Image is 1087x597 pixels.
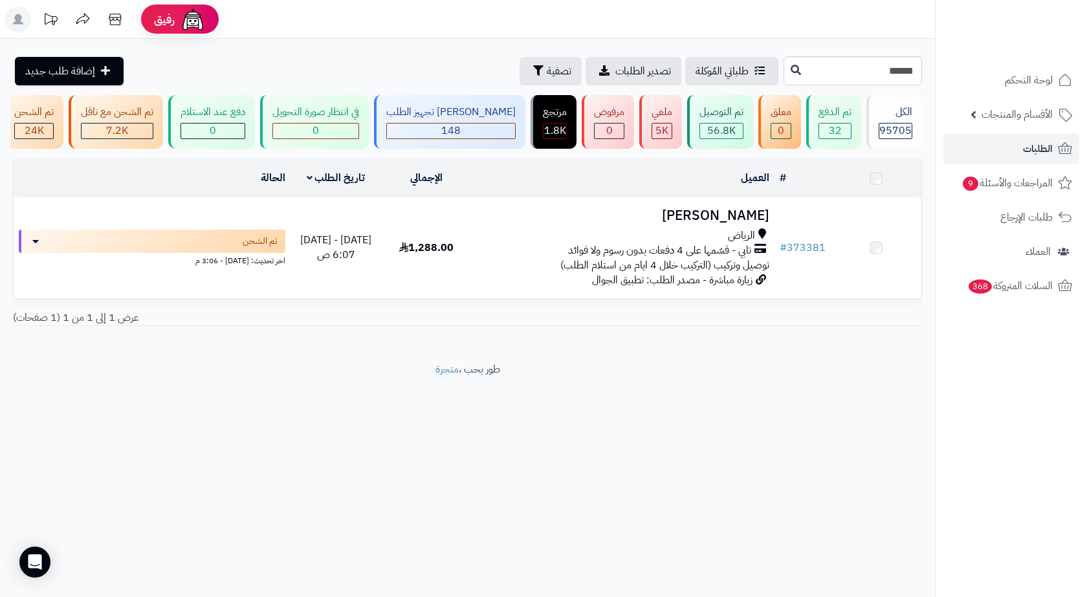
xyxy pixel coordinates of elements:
span: الطلبات [1023,140,1053,158]
div: 56835 [700,124,743,138]
span: تصفية [547,63,571,79]
div: دفع عند الاستلام [181,105,245,120]
span: إضافة طلب جديد [25,63,95,79]
div: تم الشحن مع ناقل [81,105,153,120]
span: 148 [441,123,461,138]
span: طلبات الإرجاع [1000,208,1053,226]
div: اخر تحديث: [DATE] - 3:06 م [19,253,285,266]
a: العملاء [943,236,1079,267]
span: 368 [969,279,992,294]
div: 23954 [15,124,53,138]
a: طلباتي المُوكلة [685,57,778,85]
span: رفيق [154,12,175,27]
a: العميل [741,170,769,186]
span: تم الشحن [243,235,278,248]
span: لوحة التحكم [1005,71,1053,89]
div: تم الشحن [14,105,54,120]
div: 148 [387,124,515,138]
div: مرفوض [594,105,624,120]
a: الكل95705 [864,95,925,149]
a: إضافة طلب جديد [15,57,124,85]
span: الأقسام والمنتجات [982,105,1053,124]
span: # [780,240,787,255]
span: الرياض [728,228,755,243]
a: طلبات الإرجاع [943,202,1079,233]
span: تابي - قسّمها على 4 دفعات بدون رسوم ولا فوائد [568,243,751,258]
span: 0 [606,123,613,138]
button: تصفية [520,57,582,85]
div: الكل [879,105,912,120]
a: ملغي 5K [637,95,685,149]
a: دفع عند الاستلام 0 [166,95,258,149]
h3: [PERSON_NAME] [478,208,769,223]
a: تحديثات المنصة [34,6,67,36]
a: تم الدفع 32 [804,95,864,149]
span: 1,288.00 [399,240,454,255]
span: 32 [829,123,842,138]
a: في انتظار صورة التحويل 0 [258,95,371,149]
span: زيارة مباشرة - مصدر الطلب: تطبيق الجوال [592,272,752,288]
a: لوحة التحكم [943,65,1079,96]
a: تاريخ الطلب [307,170,366,186]
img: ai-face.png [180,6,206,32]
img: logo-2.png [999,36,1075,63]
div: [PERSON_NAME] تجهيز الطلب [386,105,516,120]
div: 1822 [543,124,566,138]
span: 0 [210,123,216,138]
div: 4987 [652,124,672,138]
span: 95705 [879,123,912,138]
div: ملغي [652,105,672,120]
div: 7222 [82,124,153,138]
div: 0 [595,124,624,138]
span: 1.8K [544,123,566,138]
a: تم الشحن مع ناقل 7.2K [66,95,166,149]
div: 0 [181,124,245,138]
div: عرض 1 إلى 1 من 1 (1 صفحات) [3,310,468,325]
span: العملاء [1026,243,1051,261]
span: تصدير الطلبات [615,63,671,79]
a: الحالة [261,170,285,186]
div: 0 [771,124,791,138]
span: 9 [963,177,978,191]
a: تم التوصيل 56.8K [685,95,756,149]
a: #373381 [780,240,826,255]
a: السلات المتروكة368 [943,270,1079,301]
div: 0 [273,124,358,138]
div: تم الدفع [818,105,851,120]
span: [DATE] - [DATE] 6:07 ص [300,232,371,263]
div: في انتظار صورة التحويل [272,105,359,120]
a: [PERSON_NAME] تجهيز الطلب 148 [371,95,528,149]
a: مرتجع 1.8K [528,95,579,149]
span: توصيل وتركيب (التركيب خلال 4 ايام من استلام الطلب) [560,257,769,273]
span: 24K [25,123,44,138]
div: 32 [819,124,851,138]
a: المراجعات والأسئلة9 [943,168,1079,199]
a: متجرة [435,362,459,377]
a: مرفوض 0 [579,95,637,149]
div: مرتجع [543,105,567,120]
a: تصدير الطلبات [586,57,681,85]
span: 0 [778,123,784,138]
a: الطلبات [943,133,1079,164]
span: السلات المتروكة [967,277,1053,295]
span: المراجعات والأسئلة [961,174,1053,192]
div: معلق [771,105,791,120]
div: تم التوصيل [699,105,743,120]
span: طلباتي المُوكلة [696,63,749,79]
a: الإجمالي [410,170,443,186]
span: 0 [313,123,319,138]
div: Open Intercom Messenger [19,547,50,578]
span: 5K [655,123,668,138]
a: معلق 0 [756,95,804,149]
a: # [780,170,786,186]
span: 56.8K [707,123,736,138]
span: 7.2K [106,123,128,138]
